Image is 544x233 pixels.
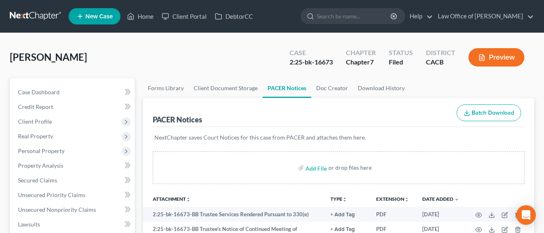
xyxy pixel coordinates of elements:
a: Doc Creator [311,78,353,98]
button: + Add Tag [330,227,355,232]
a: Attachmentunfold_more [153,196,191,202]
a: Case Dashboard [11,85,135,100]
a: Unsecured Priority Claims [11,188,135,202]
span: Batch Download [472,109,514,116]
div: Status [389,48,413,58]
div: 2:25-bk-16673 [290,58,333,67]
a: Unsecured Nonpriority Claims [11,202,135,217]
span: [PERSON_NAME] [10,51,87,63]
a: Client Portal [158,9,211,24]
div: Case [290,48,333,58]
input: Search by name... [317,9,392,24]
a: Extensionunfold_more [376,196,409,202]
span: Property Analysis [18,162,63,169]
p: NextChapter saves Court Notices for this case from PACER and attaches them here. [154,133,523,142]
a: Law Office of [PERSON_NAME] [434,9,534,24]
div: Chapter [346,48,376,58]
i: unfold_more [404,197,409,202]
i: expand_more [454,197,459,202]
a: Property Analysis [11,158,135,173]
button: Preview [468,48,524,67]
span: Client Profile [18,118,52,125]
a: Download History [353,78,410,98]
a: Help [406,9,433,24]
a: Home [123,9,158,24]
div: Filed [389,58,413,67]
span: Real Property [18,133,53,140]
div: or drop files here [328,164,372,172]
span: Lawsuits [18,221,40,228]
i: unfold_more [342,197,347,202]
a: Credit Report [11,100,135,114]
a: + Add Tag [330,225,363,233]
span: Secured Claims [18,177,57,184]
div: CACB [426,58,455,67]
a: Date Added expand_more [422,196,459,202]
button: + Add Tag [330,212,355,217]
div: Chapter [346,58,376,67]
a: PACER Notices [263,78,311,98]
div: Open Intercom Messenger [516,205,536,225]
div: District [426,48,455,58]
span: Credit Report [18,103,53,110]
span: Unsecured Priority Claims [18,191,85,198]
i: unfold_more [186,197,191,202]
a: Lawsuits [11,217,135,232]
span: New Case [85,13,113,20]
td: [DATE] [416,207,466,222]
a: Client Document Storage [189,78,263,98]
span: Case Dashboard [18,89,60,95]
a: + Add Tag [330,211,363,218]
a: DebtorCC [211,9,257,24]
span: 7 [370,58,374,66]
a: Forms Library [143,78,189,98]
td: 2:25-bk-16673-BB Trustee Services Rendered Pursuant to 330(e) [143,207,324,222]
button: TYPEunfold_more [330,197,347,202]
span: Unsecured Nonpriority Claims [18,206,96,213]
span: Personal Property [18,147,65,154]
div: PACER Notices [153,115,202,124]
a: Secured Claims [11,173,135,188]
td: PDF [370,207,416,222]
button: Batch Download [457,104,521,122]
